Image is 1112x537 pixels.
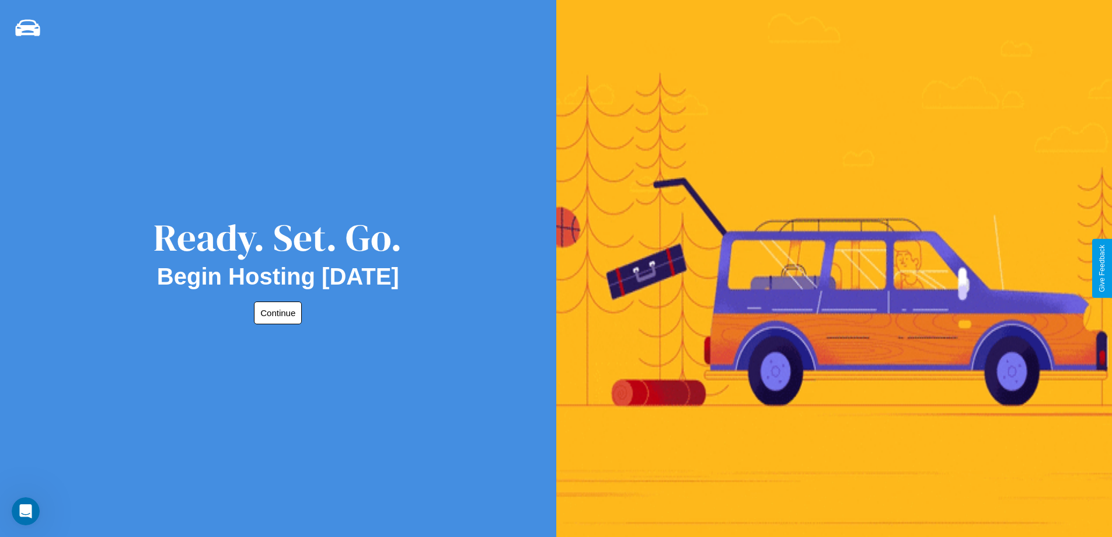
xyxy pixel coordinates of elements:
button: Continue [254,302,302,324]
div: Ready. Set. Go. [154,212,402,264]
h2: Begin Hosting [DATE] [157,264,399,290]
iframe: Intercom live chat [12,497,40,525]
div: Give Feedback [1098,245,1106,292]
